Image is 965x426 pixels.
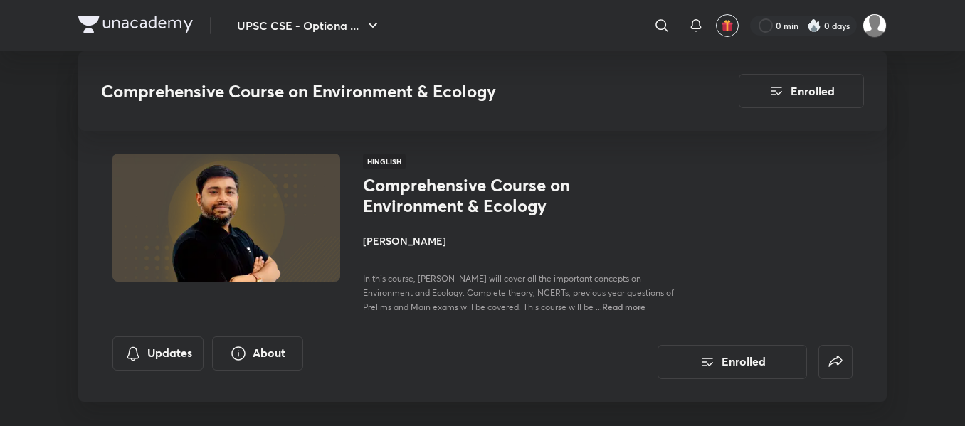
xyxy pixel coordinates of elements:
button: Updates [112,336,204,371]
h3: Comprehensive Course on Environment & Ecology [101,81,658,102]
img: Gayatri L [863,14,887,38]
img: Thumbnail [110,152,342,283]
img: Company Logo [78,16,193,33]
a: Company Logo [78,16,193,36]
span: Read more [602,301,645,312]
span: In this course, [PERSON_NAME] will cover all the important concepts on Environment and Ecology. C... [363,273,674,312]
button: About [212,336,303,371]
button: avatar [716,14,739,37]
button: Enrolled [739,74,864,108]
span: Hinglish [363,154,406,169]
h1: Comprehensive Course on Environment & Ecology [363,175,596,216]
button: UPSC CSE - Optiona ... [228,11,390,40]
button: Enrolled [658,345,807,379]
h4: [PERSON_NAME] [363,233,682,248]
img: streak [807,18,821,33]
img: avatar [721,19,734,32]
button: false [818,345,853,379]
